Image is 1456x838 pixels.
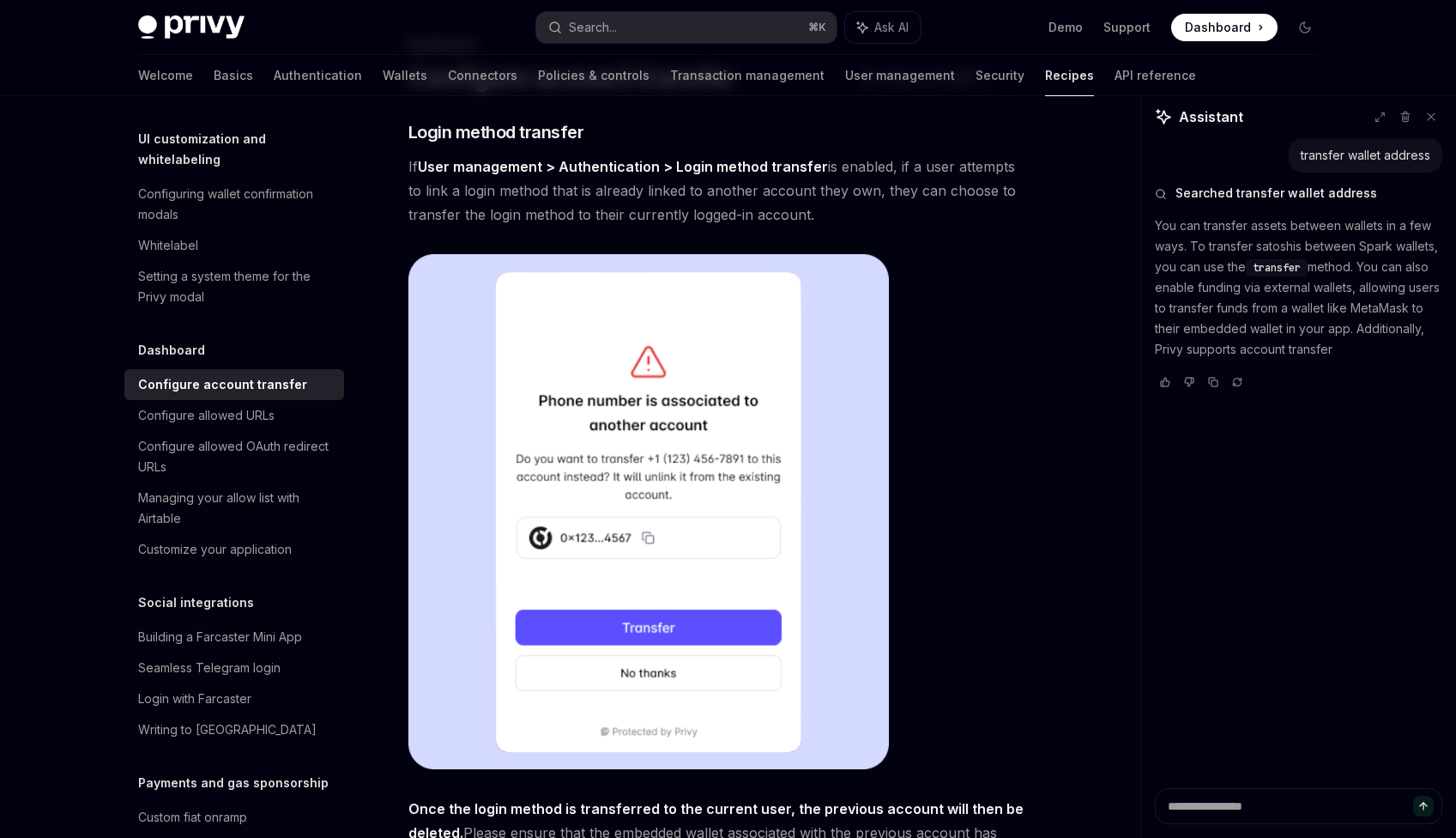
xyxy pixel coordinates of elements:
[408,254,889,769] img: Sample account transfer flow
[976,55,1024,96] a: Security
[874,19,909,36] span: Ask AI
[418,158,828,175] strong: User management > Authentication > Login method transfer
[138,129,344,170] h5: UI customization and whitelabeling
[845,12,921,43] button: Ask AI
[1175,185,1377,202] span: Searched transfer wallet address
[1179,106,1243,127] span: Assistant
[1301,147,1430,164] div: transfer wallet address
[1115,55,1196,96] a: API reference
[138,184,334,225] div: Configuring wallet confirmation modals
[124,400,344,431] a: Configure allowed URLs
[124,653,344,683] a: Seamless Telegram login
[124,230,344,261] a: Whitelabel
[124,179,344,230] a: Configuring wallet confirmation modals
[1413,796,1434,817] button: Send message
[274,55,362,96] a: Authentication
[138,658,281,678] div: Seamless Telegram login
[1291,14,1319,41] button: Toggle dark mode
[124,622,344,653] a: Building a Farcaster Mini App
[138,405,275,426] div: Configure allowed URLs
[569,17,617,38] div: Search...
[1103,19,1151,36] a: Support
[1253,261,1301,275] span: transfer
[1185,19,1251,36] span: Dashboard
[124,483,344,534] a: Managing your allow list with Airtable
[124,369,344,400] a: Configure account transfer
[124,683,344,714] a: Login with Farcaster
[1155,216,1442,360] p: You can transfer assets between wallets in a few ways. To transfer satoshis between Spark wallets...
[124,261,344,313] a: Setting a system theme for the Privy modal
[670,55,825,96] a: Transaction management
[138,15,245,39] img: dark logo
[845,55,955,96] a: User management
[214,55,253,96] a: Basics
[383,55,427,96] a: Wallets
[138,773,329,793] h5: Payments and gas sponsorship
[124,714,344,745] a: Writing to [GEOGRAPHIC_DATA]
[138,807,247,828] div: Custom fiat onramp
[1171,14,1278,41] a: Dashboard
[138,539,292,560] div: Customize your application
[808,21,826,34] span: ⌘ K
[124,802,344,833] a: Custom fiat onramp
[138,340,205,361] h5: Dashboard
[138,235,198,256] div: Whitelabel
[1045,55,1094,96] a: Recipes
[138,720,317,740] div: Writing to [GEOGRAPHIC_DATA]
[408,155,1027,227] span: If is enabled, if a user attempts to link a login method that is already linked to another accoun...
[138,374,307,395] div: Configure account transfer
[138,627,302,647] div: Building a Farcaster Mini App
[138,488,334,529] div: Managing your allow list with Airtable
[1155,185,1442,202] button: Searched transfer wallet address
[138,55,193,96] a: Welcome
[538,55,649,96] a: Policies & controls
[1048,19,1083,36] a: Demo
[124,431,344,483] a: Configure allowed OAuth redirect URLs
[138,592,254,613] h5: Social integrations
[138,689,251,709] div: Login with Farcaster
[138,436,334,477] div: Configure allowed OAuth redirect URLs
[536,12,837,43] button: Search...⌘K
[448,55,517,96] a: Connectors
[408,120,584,144] span: Login method transfer
[124,534,344,565] a: Customize your application
[138,266,334,307] div: Setting a system theme for the Privy modal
